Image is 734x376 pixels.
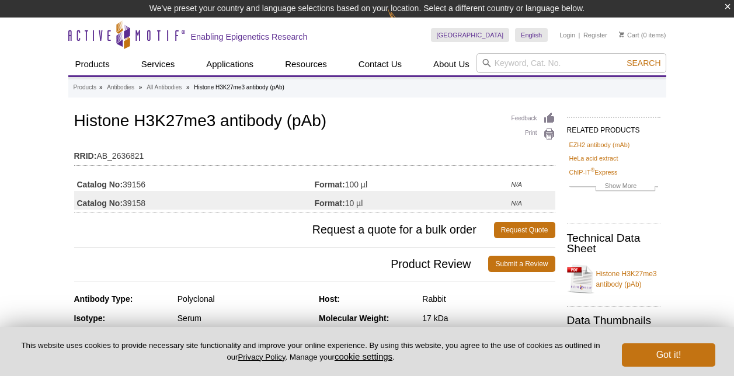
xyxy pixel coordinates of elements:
a: Antibodies [107,82,134,93]
a: Submit a Review [488,256,555,272]
span: Product Review [74,256,489,272]
h1: Histone H3K27me3 antibody (pAb) [74,112,555,132]
strong: Format: [315,198,345,208]
h2: RELATED PRODUCTS [567,117,660,138]
td: 39156 [74,172,315,191]
a: Cart [619,31,639,39]
td: N/A [511,191,555,210]
h2: Enabling Epigenetics Research [191,32,308,42]
a: Contact Us [352,53,409,75]
li: » [139,84,142,90]
td: 39158 [74,191,315,210]
a: Request Quote [494,222,555,238]
a: ChIP-IT®Express [569,167,618,177]
a: Applications [199,53,260,75]
strong: RRID: [74,151,97,161]
td: AB_2636821 [74,144,555,162]
strong: Catalog No: [77,179,123,190]
a: Show More [569,180,658,194]
h2: Data Thumbnails [567,315,660,326]
td: 10 µl [315,191,512,210]
button: cookie settings [335,351,392,361]
span: Search [627,58,660,68]
a: Feedback [512,112,555,125]
img: Change Here [388,9,419,36]
a: Histone H3K27me3 antibody (pAb) [567,262,660,297]
strong: Antibody Type: [74,294,133,304]
a: [GEOGRAPHIC_DATA] [431,28,510,42]
button: Got it! [622,343,715,367]
a: Products [68,53,117,75]
a: All Antibodies [147,82,182,93]
strong: Catalog No: [77,198,123,208]
li: | [579,28,580,42]
td: N/A [511,172,555,191]
li: Histone H3K27me3 antibody (pAb) [194,84,284,90]
a: Register [583,31,607,39]
a: About Us [426,53,476,75]
div: Rabbit [422,294,555,304]
strong: Molecular Weight: [319,314,389,323]
div: Polyclonal [178,294,310,304]
strong: Isotype: [74,314,106,323]
a: Privacy Policy [238,353,285,361]
a: EZH2 antibody (mAb) [569,140,630,150]
div: Serum [178,313,310,323]
sup: ® [591,167,595,173]
strong: Format: [315,179,345,190]
img: Your Cart [619,32,624,37]
a: Resources [278,53,334,75]
a: Print [512,128,555,141]
p: This website uses cookies to provide necessary site functionality and improve your online experie... [19,340,603,363]
a: Login [559,31,575,39]
span: Request a quote for a bulk order [74,222,494,238]
a: English [515,28,548,42]
strong: Host: [319,294,340,304]
button: Search [623,58,664,68]
h2: Technical Data Sheet [567,233,660,254]
a: Products [74,82,96,93]
a: HeLa acid extract [569,153,618,163]
a: Services [134,53,182,75]
td: 100 µl [315,172,512,191]
li: » [186,84,190,90]
input: Keyword, Cat. No. [476,53,666,73]
li: » [99,84,103,90]
li: (0 items) [619,28,666,42]
div: 17 kDa [422,313,555,323]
